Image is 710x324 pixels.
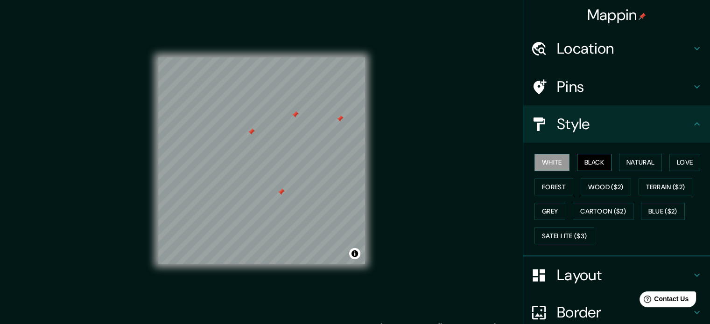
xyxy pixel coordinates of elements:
h4: Style [557,115,691,133]
button: Wood ($2) [581,179,631,196]
button: Blue ($2) [641,203,685,220]
button: Terrain ($2) [639,179,693,196]
div: Location [523,30,710,67]
h4: Layout [557,266,691,284]
iframe: Help widget launcher [627,288,700,314]
div: Style [523,105,710,143]
button: White [534,154,569,171]
button: Satellite ($3) [534,227,594,245]
button: Love [669,154,700,171]
button: Forest [534,179,573,196]
h4: Location [557,39,691,58]
button: Natural [619,154,662,171]
h4: Pins [557,77,691,96]
button: Black [577,154,612,171]
button: Cartoon ($2) [573,203,633,220]
img: pin-icon.png [639,13,646,20]
div: Pins [523,68,710,105]
h4: Border [557,303,691,322]
button: Toggle attribution [349,248,360,259]
button: Grey [534,203,565,220]
div: Layout [523,256,710,294]
h4: Mappin [587,6,647,24]
canvas: Map [158,57,365,264]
